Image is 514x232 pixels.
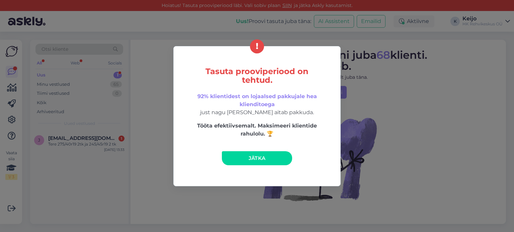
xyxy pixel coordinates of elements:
[188,122,326,138] p: Tööta efektiivsemalt. Maksimeeri klientide rahulolu. 🏆
[188,67,326,84] h5: Tasuta prooviperiood on tehtud.
[249,155,266,161] span: Jätka
[222,151,292,165] a: Jätka
[197,93,317,107] span: 92% klientidest on lojaalsed pakkujale hea klienditoega
[188,92,326,117] p: just nagu [PERSON_NAME] aitab pakkuda.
